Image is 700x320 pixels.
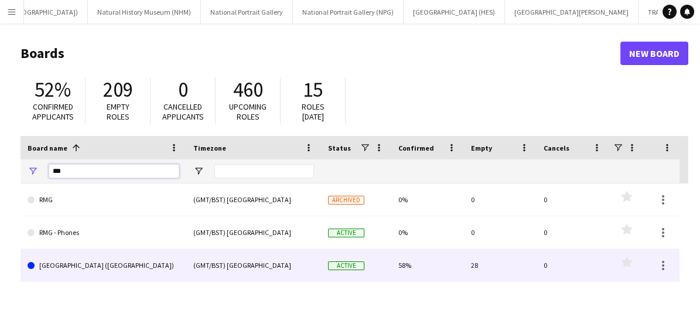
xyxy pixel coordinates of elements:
[32,101,74,122] span: Confirmed applicants
[471,144,492,152] span: Empty
[178,77,188,103] span: 0
[186,216,321,248] div: (GMT/BST) [GEOGRAPHIC_DATA]
[162,101,204,122] span: Cancelled applicants
[464,216,537,248] div: 0
[391,183,464,216] div: 0%
[537,216,609,248] div: 0
[537,183,609,216] div: 0
[328,196,364,205] span: Archived
[544,144,569,152] span: Cancels
[28,216,179,249] a: RMG - Phones
[88,1,201,23] button: Natural History Museum (NHM)
[21,45,620,62] h1: Boards
[186,249,321,281] div: (GMT/BST) [GEOGRAPHIC_DATA]
[28,144,67,152] span: Board name
[638,1,687,23] button: TRAINING
[214,164,314,178] input: Timezone Filter Input
[328,229,364,237] span: Active
[201,1,293,23] button: National Portrait Gallery
[28,166,38,176] button: Open Filter Menu
[186,183,321,216] div: (GMT/BST) [GEOGRAPHIC_DATA]
[49,164,179,178] input: Board name Filter Input
[107,101,129,122] span: Empty roles
[229,101,267,122] span: Upcoming roles
[464,183,537,216] div: 0
[35,77,71,103] span: 52%
[398,144,434,152] span: Confirmed
[537,249,609,281] div: 0
[233,77,263,103] span: 460
[505,1,638,23] button: [GEOGRAPHIC_DATA][PERSON_NAME]
[193,144,226,152] span: Timezone
[404,1,505,23] button: [GEOGRAPHIC_DATA] (HES)
[103,77,133,103] span: 209
[620,42,688,65] a: New Board
[328,261,364,270] span: Active
[328,144,351,152] span: Status
[302,101,325,122] span: Roles [DATE]
[28,183,179,216] a: RMG
[391,216,464,248] div: 0%
[303,77,323,103] span: 15
[28,249,179,282] a: [GEOGRAPHIC_DATA] ([GEOGRAPHIC_DATA])
[293,1,404,23] button: National Portrait Gallery (NPG)
[464,249,537,281] div: 28
[193,166,204,176] button: Open Filter Menu
[391,249,464,281] div: 58%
